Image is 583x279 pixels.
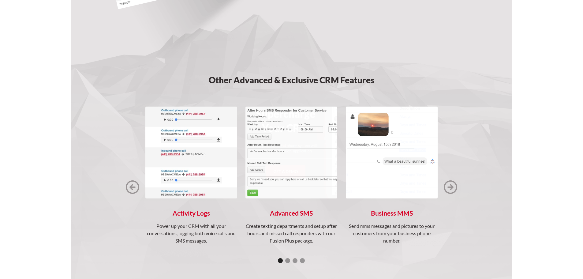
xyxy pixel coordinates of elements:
a: Advanced SMSCreate texting departments and setup after hours and missed call responders with our ... [245,107,337,244]
h4: Business MMS [346,209,438,217]
a: Activity LogsPower up your CRM with all your conversations, logging both voice calls and SMS mess... [145,107,237,244]
div: carousel [144,107,439,267]
img: Business MMS [346,107,438,198]
h4: Activity Logs [145,209,237,217]
div: next slide [444,107,457,267]
div: previous slide [126,107,139,267]
div: Show slide 2 of 4 [285,258,290,263]
div: 1 of 4 [144,107,439,267]
a: Business MMSSend mms messages and pictures to your customers from your business phone number. [346,107,438,244]
p: Power up your CRM with all your conversations, logging both voice calls and SMS messages. [145,222,237,244]
img: Activity Logs [145,107,237,198]
h3: Other Advanced & Exclusive CRM Features [118,75,465,85]
div: Show slide 4 of 4 [300,258,305,263]
p: Create texting departments and setup after hours and missed call responders with our Fusion Plus ... [245,222,337,244]
div: Show slide 3 of 4 [293,258,297,263]
img: Advanced SMS [245,107,337,198]
h4: Advanced SMS [245,209,337,217]
p: Send mms messages and pictures to your customers from your business phone number. [346,222,438,244]
div: Show slide 1 of 4 [278,258,283,263]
